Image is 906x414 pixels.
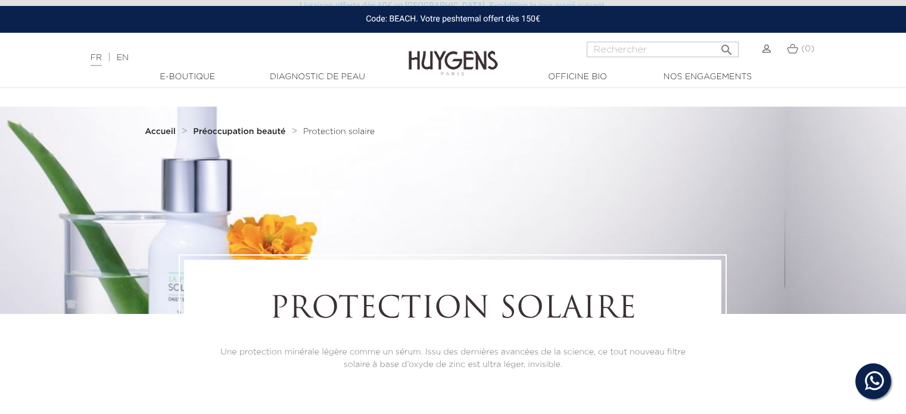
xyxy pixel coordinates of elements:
a: E-Boutique [128,71,247,83]
i:  [720,39,734,54]
a: EN [117,54,129,62]
strong: Préoccupation beauté [193,127,285,136]
a: Accueil [145,127,178,136]
a: FR [91,54,102,66]
a: Protection solaire [303,127,375,136]
a: Nos engagements [648,71,767,83]
img: Huygens [409,32,498,77]
a: Préoccupation beauté [193,127,288,136]
button:  [716,38,737,54]
p: Une protection minérale légère comme un sérum. Issu des dernières avancées de la science, ce tout... [217,346,689,371]
a: Officine Bio [518,71,637,83]
span: (0) [801,45,814,53]
strong: Accueil [145,127,176,136]
input: Rechercher [587,42,739,57]
a: Diagnostic de peau [258,71,377,83]
h1: Protection solaire [217,292,689,328]
div: | [85,51,369,65]
span: Protection solaire [303,127,375,136]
